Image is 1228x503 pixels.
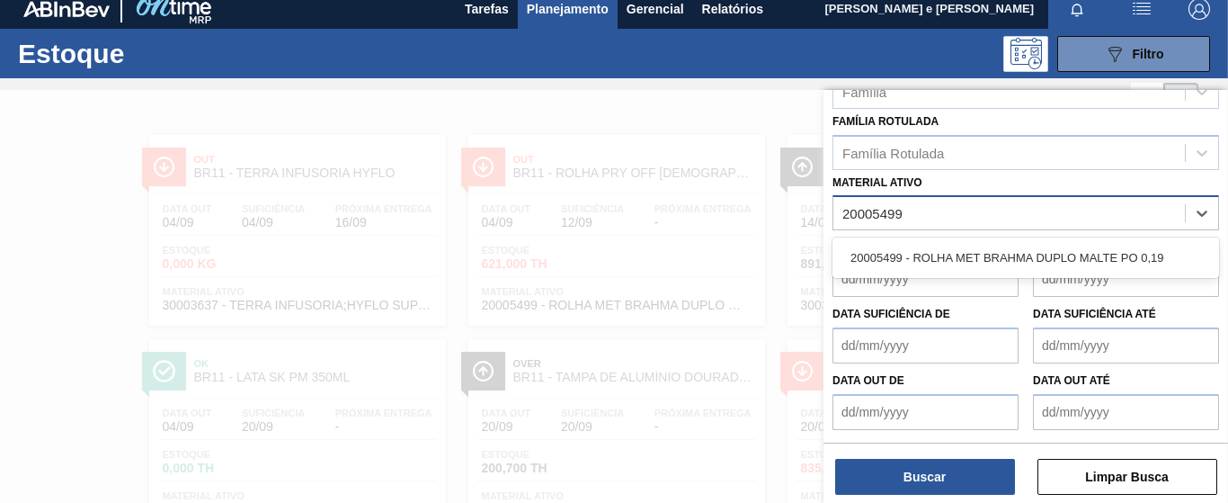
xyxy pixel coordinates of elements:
[23,1,110,17] img: TNhmsLtSVTkK8tSr43FrP2fwEKptu5GPRR3wAAAABJRU5ErkJggg==
[1057,36,1210,72] button: Filtro
[1003,36,1048,72] div: Pogramando: nenhum usuário selecionado
[1033,328,1219,364] input: dd/mm/yyyy
[1133,47,1164,61] span: Filtro
[832,176,922,189] label: Material ativo
[842,84,886,99] div: Família
[832,241,1219,274] div: 20005499 - ROLHA MET BRAHMA DUPLO MALTE PO 0,19
[1033,261,1219,297] input: dd/mm/yyyy
[832,261,1019,297] input: dd/mm/yyyy
[832,328,1019,364] input: dd/mm/yyyy
[1131,83,1164,117] div: Visão em Lista
[1033,374,1110,387] label: Data out até
[832,374,904,387] label: Data out de
[832,394,1019,430] input: dd/mm/yyyy
[1164,83,1198,117] div: Visão em Cards
[1033,394,1219,430] input: dd/mm/yyyy
[832,308,950,320] label: Data suficiência de
[832,115,939,128] label: Família Rotulada
[18,43,270,64] h1: Estoque
[1033,308,1156,320] label: Data suficiência até
[842,145,944,160] div: Família Rotulada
